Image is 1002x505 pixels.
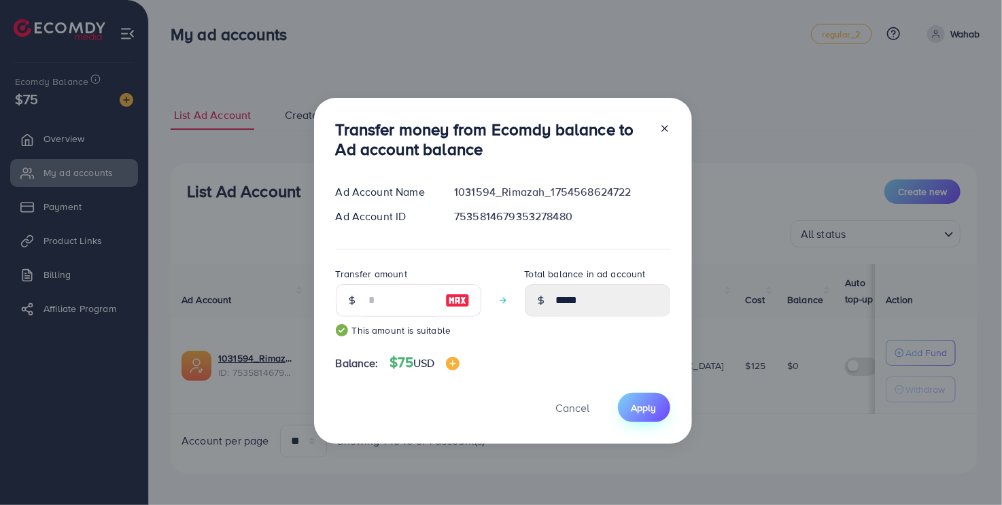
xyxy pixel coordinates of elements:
h4: $75 [390,354,460,371]
div: 1031594_Rimazah_1754568624722 [443,184,680,200]
h3: Transfer money from Ecomdy balance to Ad account balance [336,120,649,159]
span: Cancel [556,400,590,415]
button: Apply [618,393,670,422]
div: Ad Account Name [325,184,444,200]
label: Total balance in ad account [525,267,646,281]
img: guide [336,324,348,336]
small: This amount is suitable [336,324,481,337]
iframe: Chat [944,444,992,495]
span: USD [413,355,434,370]
div: Ad Account ID [325,209,444,224]
img: image [445,292,470,309]
span: Apply [632,401,657,415]
img: image [446,357,460,370]
button: Cancel [539,393,607,422]
div: 7535814679353278480 [443,209,680,224]
label: Transfer amount [336,267,407,281]
span: Balance: [336,355,379,371]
